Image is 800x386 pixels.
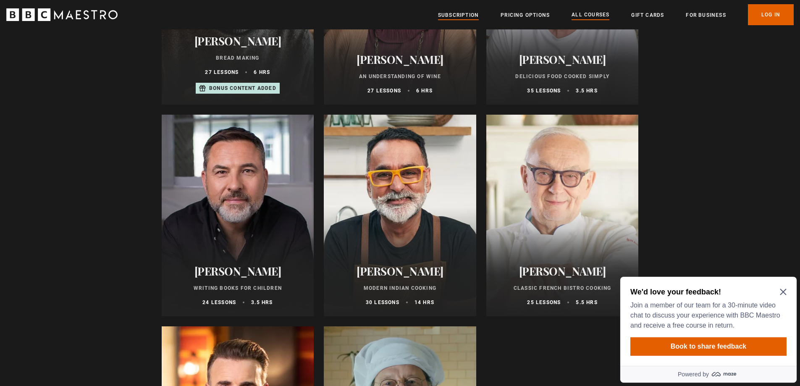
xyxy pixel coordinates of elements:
button: Book to share feedback [13,64,170,82]
p: An Understanding of Wine [334,73,466,80]
p: Delicious Food Cooked Simply [496,73,629,80]
p: 25 lessons [527,299,561,306]
p: 27 lessons [367,87,401,95]
p: 27 lessons [205,68,239,76]
div: Optional study invitation [3,3,180,109]
p: 5.5 hrs [576,299,597,306]
p: Bonus content added [209,84,276,92]
p: 14 hrs [414,299,434,306]
a: [PERSON_NAME] Modern Indian Cooking 30 lessons 14 hrs [324,115,476,316]
a: Pricing Options [501,11,550,19]
p: 24 lessons [202,299,236,306]
p: 30 lessons [366,299,399,306]
p: 3.5 hrs [251,299,273,306]
h2: [PERSON_NAME] [172,34,304,47]
p: 3.5 hrs [576,87,597,95]
p: 35 lessons [527,87,561,95]
a: [PERSON_NAME] Writing Books for Children 24 lessons 3.5 hrs [162,115,314,316]
p: Bread Making [172,54,304,62]
p: Modern Indian Cooking [334,284,466,292]
svg: BBC Maestro [6,8,118,21]
a: Gift Cards [631,11,664,19]
h2: [PERSON_NAME] [334,53,466,66]
a: Subscription [438,11,479,19]
p: Classic French Bistro Cooking [496,284,629,292]
a: Log In [748,4,794,25]
h2: [PERSON_NAME] [334,265,466,278]
nav: Primary [438,4,794,25]
p: 6 hrs [416,87,433,95]
a: All Courses [572,11,609,20]
h2: [PERSON_NAME] [496,53,629,66]
h2: We'd love your feedback! [13,13,166,24]
p: 6 hrs [254,68,270,76]
a: [PERSON_NAME] Classic French Bistro Cooking 25 lessons 5.5 hrs [486,115,639,316]
h2: [PERSON_NAME] [172,265,304,278]
p: Join a member of our team for a 30-minute video chat to discuss your experience with BBC Maestro ... [13,27,166,57]
p: Writing Books for Children [172,284,304,292]
a: For business [686,11,726,19]
h2: [PERSON_NAME] [496,265,629,278]
a: Powered by maze [3,92,180,109]
button: Close Maze Prompt [163,15,170,22]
